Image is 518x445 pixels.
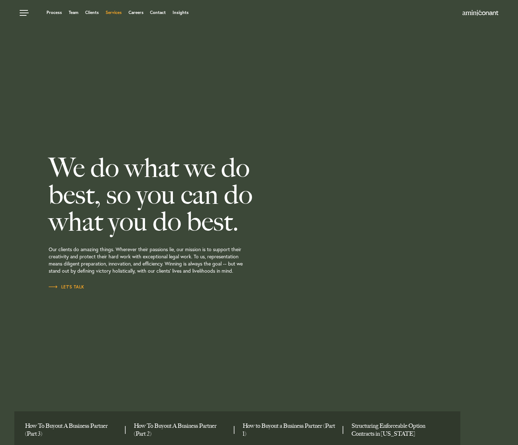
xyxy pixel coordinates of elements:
[47,10,62,15] a: Process
[129,10,144,15] a: Careers
[463,10,498,16] img: Amini & Conant
[49,283,84,291] a: Let’s Talk
[150,10,166,15] a: Contact
[173,10,189,15] a: Insights
[69,10,78,15] a: Team
[243,422,337,438] a: How to Buyout a Business Partner (Part 1)
[25,422,120,438] a: How To Buyout A Business Partner (Part 3)
[49,235,297,283] p: Our clients do amazing things. Wherever their passions lie, our mission is to support their creat...
[49,154,297,235] h2: We do what we do best, so you can do what you do best.
[134,422,228,438] a: How To Buyout A Business Partner (Part 2)
[352,422,446,438] a: Structuring Enforceable Option Contracts in Texas
[85,10,99,15] a: Clients
[106,10,122,15] a: Services
[49,285,84,289] span: Let’s Talk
